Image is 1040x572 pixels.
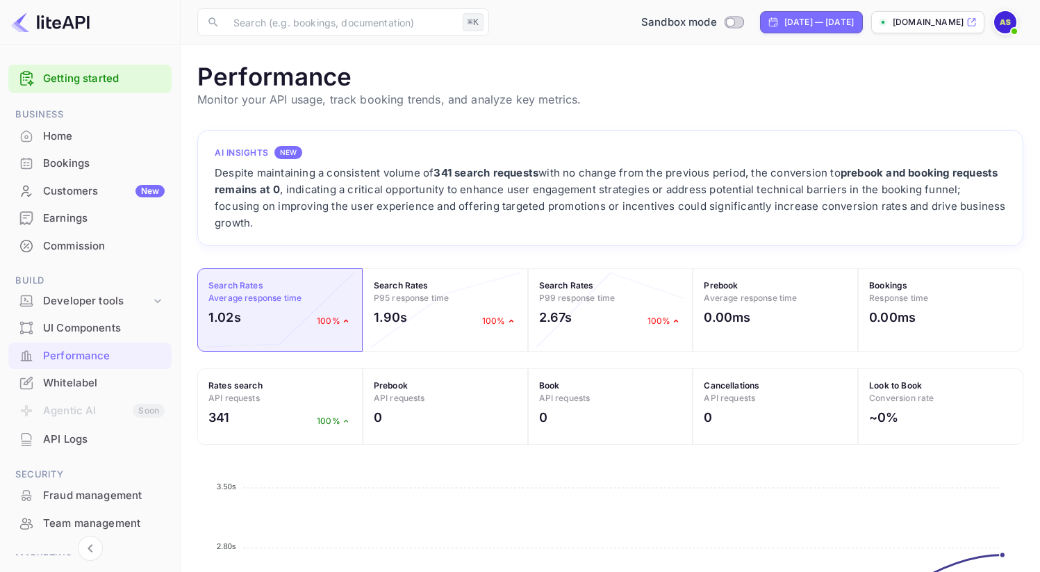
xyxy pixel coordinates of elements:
[869,308,916,327] h2: 0.00ms
[704,308,750,327] h2: 0.00ms
[704,393,755,403] span: API requests
[43,516,165,532] div: Team management
[197,62,1023,91] h1: Performance
[8,123,172,150] div: Home
[43,238,165,254] div: Commission
[8,370,172,395] a: Whitelabel
[8,150,172,176] a: Bookings
[434,166,538,179] strong: 341 search requests
[225,8,457,36] input: Search (e.g. bookings, documentation)
[8,233,172,259] a: Commission
[893,16,964,28] p: [DOMAIN_NAME]
[539,308,572,327] h2: 2.67s
[8,550,172,566] span: Marketing
[215,147,269,159] h4: AI Insights
[8,65,172,93] div: Getting started
[8,510,172,536] a: Team management
[539,280,594,291] strong: Search Rates
[8,315,172,342] div: UI Components
[208,280,263,291] strong: Search Rates
[8,289,172,313] div: Developer tools
[43,293,151,309] div: Developer tools
[784,16,854,28] div: [DATE] — [DATE]
[374,393,425,403] span: API requests
[704,280,738,291] strong: Prebook
[760,11,863,33] div: Click to change the date range period
[43,375,165,391] div: Whitelabel
[317,315,352,327] p: 100%
[43,71,165,87] a: Getting started
[8,343,172,370] div: Performance
[11,11,90,33] img: LiteAPI logo
[8,426,172,452] a: API Logs
[43,488,165,504] div: Fraud management
[374,408,382,427] h2: 0
[869,393,934,403] span: Conversion rate
[208,408,229,427] h2: 341
[217,482,236,491] tspan: 3.50s
[482,315,517,327] p: 100%
[43,320,165,336] div: UI Components
[374,293,449,303] span: P95 response time
[8,315,172,341] a: UI Components
[374,308,408,327] h2: 1.90s
[641,15,717,31] span: Sandbox mode
[8,123,172,149] a: Home
[274,146,302,159] div: NEW
[135,185,165,197] div: New
[704,380,759,391] strong: Cancellations
[8,178,172,204] a: CustomersNew
[215,165,1006,231] div: Despite maintaining a consistent volume of with no change from the previous period, the conversio...
[374,380,408,391] strong: Prebook
[8,343,172,368] a: Performance
[8,510,172,537] div: Team management
[43,432,165,448] div: API Logs
[463,13,484,31] div: ⌘K
[539,293,616,303] span: P99 response time
[869,380,922,391] strong: Look to Book
[8,205,172,232] div: Earnings
[43,183,165,199] div: Customers
[8,178,172,205] div: CustomersNew
[317,415,352,427] p: 100%
[8,467,172,482] span: Security
[197,91,1023,108] p: Monitor your API usage, track booking trends, and analyze key metrics.
[374,280,429,291] strong: Search Rates
[869,280,907,291] strong: Bookings
[8,233,172,260] div: Commission
[704,408,712,427] h2: 0
[869,408,898,427] h2: ~0%
[208,293,302,303] span: Average response time
[636,15,749,31] div: Switch to Production mode
[208,308,241,327] h2: 1.02s
[647,315,682,327] p: 100%
[208,380,263,391] strong: Rates search
[8,107,172,122] span: Business
[8,370,172,397] div: Whitelabel
[208,393,260,403] span: API requests
[8,482,172,509] div: Fraud management
[43,211,165,227] div: Earnings
[869,293,928,303] span: Response time
[539,408,547,427] h2: 0
[8,426,172,453] div: API Logs
[539,380,560,391] strong: Book
[8,482,172,508] a: Fraud management
[994,11,1016,33] img: Ahmad Shabib
[43,129,165,145] div: Home
[8,150,172,177] div: Bookings
[8,205,172,231] a: Earnings
[539,393,591,403] span: API requests
[8,273,172,288] span: Build
[78,536,103,561] button: Collapse navigation
[43,348,165,364] div: Performance
[43,156,165,172] div: Bookings
[704,293,797,303] span: Average response time
[217,542,236,550] tspan: 2.80s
